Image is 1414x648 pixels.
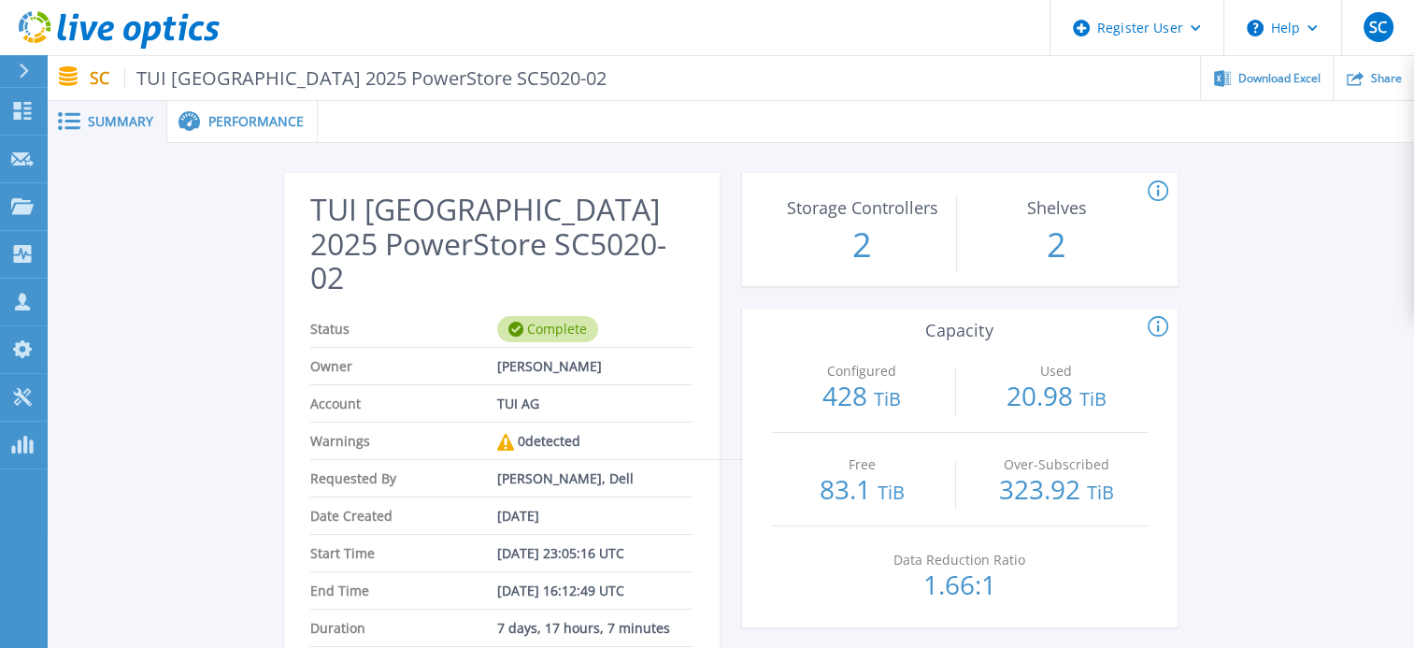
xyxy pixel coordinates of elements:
[90,67,607,89] p: SC
[772,221,952,269] p: 2
[497,535,624,571] span: [DATE] 23:05:16 UTC
[772,476,952,506] p: 83.1
[776,365,947,378] p: Configured
[966,221,1147,269] p: 2
[124,67,607,89] span: TUI [GEOGRAPHIC_DATA] 2025 PowerStore SC5020-02
[965,476,1146,506] p: 323.92
[1238,73,1321,84] span: Download Excel
[497,316,598,342] div: Complete
[1371,73,1402,84] span: Share
[1369,20,1387,35] span: SC
[88,115,153,128] span: Summary
[970,458,1141,471] p: Over-Subscribed
[776,458,947,471] p: Free
[777,199,948,216] p: Storage Controllers
[310,423,497,459] span: Warnings
[869,571,1050,598] p: 1.66:1
[310,535,497,571] span: Start Time
[877,480,904,505] span: TiB
[310,348,497,384] span: Owner
[497,348,602,384] span: [PERSON_NAME]
[310,572,497,609] span: End Time
[310,193,692,295] h2: TUI [GEOGRAPHIC_DATA] 2025 PowerStore SC5020-02
[497,572,624,609] span: [DATE] 16:12:49 UTC
[970,365,1141,378] p: Used
[497,460,634,497] span: [PERSON_NAME], Dell
[310,610,497,646] span: Duration
[497,497,539,534] span: [DATE]
[772,382,952,412] p: 428
[1086,480,1113,505] span: TiB
[874,554,1045,567] p: Data Reduction Ratio
[497,385,539,422] span: TUI AG
[965,382,1146,412] p: 20.98
[1078,386,1106,411] span: TiB
[874,386,901,411] span: TiB
[208,115,304,128] span: Performance
[971,199,1142,216] p: Shelves
[310,385,497,422] span: Account
[310,497,497,534] span: Date Created
[497,423,580,460] div: 0 detected
[310,460,497,497] span: Requested By
[497,610,670,646] span: 7 days, 17 hours, 7 minutes
[310,310,497,347] span: Status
